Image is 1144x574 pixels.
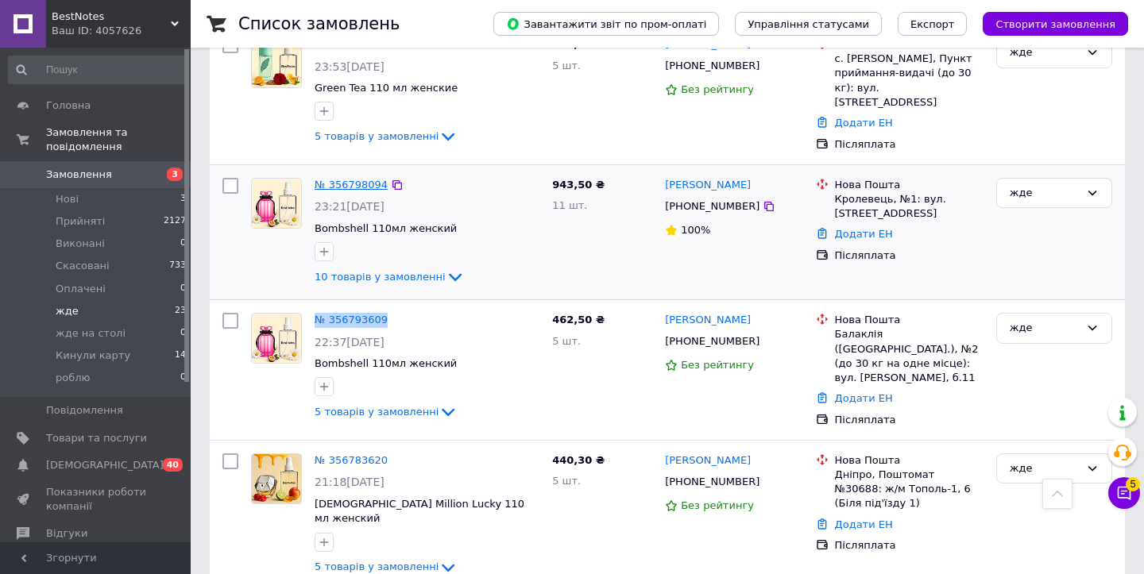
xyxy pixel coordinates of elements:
span: Прийняті [56,214,105,229]
span: 40 [163,458,183,472]
button: Управління статусами [735,12,882,36]
span: Створити замовлення [995,18,1115,30]
span: Завантажити звіт по пром-оплаті [506,17,706,31]
a: Додати ЕН [835,518,893,530]
div: Кролевець, №1: вул. [STREET_ADDRESS] [835,192,984,221]
div: [PHONE_NUMBER] [662,472,763,492]
img: Фото товару [252,314,301,363]
div: жде [1010,44,1080,61]
div: с. [PERSON_NAME], Пункт приймання-видачі (до 30 кг): вул. [STREET_ADDRESS] [835,52,984,110]
span: Без рейтингу [681,499,754,511]
a: 5 товарів у замовленні [315,130,458,142]
div: Післяплата [835,538,984,553]
a: Додати ЕН [835,392,893,404]
a: 10 товарів у замовленні [315,271,465,283]
span: Повідомлення [46,403,123,418]
div: [PHONE_NUMBER] [662,331,763,352]
span: Без рейтингу [681,83,754,95]
span: Кинули карту [56,349,130,363]
span: жде [56,304,79,318]
a: № 356798094 [315,179,388,191]
a: № 356783620 [315,454,388,466]
a: Додати ЕН [835,228,893,240]
a: Фото товару [251,37,302,88]
span: Показники роботи компанії [46,485,147,514]
span: 14 [175,349,186,363]
span: Товари та послуги [46,431,147,445]
span: жде на столі [56,326,126,341]
span: 0 [180,326,186,341]
div: Ваш ID: 4057626 [52,24,191,38]
span: 5 шт. [552,475,581,487]
span: 5 товарів у замовленні [315,406,439,418]
span: Нові [56,192,79,206]
img: Фото товару [252,38,301,87]
span: 0 [180,237,186,251]
a: Додати ЕН [835,117,893,129]
span: 2127 [164,214,186,229]
span: [DEMOGRAPHIC_DATA] [46,458,164,472]
a: № 356793609 [315,314,388,326]
span: 0 [180,282,186,296]
a: Фото товару [251,453,302,504]
div: Післяплата [835,413,984,427]
span: 23:21[DATE] [315,200,385,213]
span: 3 [180,192,186,206]
span: 5 шт. [552,60,581,71]
span: 22:37[DATE] [315,336,385,349]
a: Фото товару [251,178,302,229]
span: 11 шт. [552,199,587,211]
span: Замовлення та повідомлення [46,125,191,154]
a: 5 товарів у замовленні [315,406,458,418]
button: Завантажити звіт по пром-оплаті [493,12,719,36]
div: Післяплата [835,248,984,263]
span: 23:53[DATE] [315,60,385,73]
a: [PERSON_NAME] [665,178,751,193]
span: 440,30 ₴ [552,454,605,466]
span: Оплачені [56,282,106,296]
span: Bombshell 110мл женский [315,357,457,369]
a: Створити замовлення [967,17,1128,29]
div: Нова Пошта [835,453,984,468]
span: 23 [175,304,186,318]
a: [PERSON_NAME] [665,453,751,468]
span: 5 шт. [552,335,581,347]
span: 21:18[DATE] [315,476,385,488]
div: Балаклія ([GEOGRAPHIC_DATA].), №2 (до 30 кг на одне місце): вул. [PERSON_NAME], б.11 [835,327,984,385]
button: Експорт [898,12,968,36]
div: Нова Пошта [835,178,984,192]
a: [PERSON_NAME] [665,313,751,328]
button: Чат з покупцем5 [1108,477,1140,509]
a: Green Tea 110 мл женские [315,82,458,94]
span: 733 [169,259,186,273]
span: 3 [167,168,183,181]
span: 943,50 ₴ [552,179,605,191]
span: BestNotes [52,10,171,24]
span: 5 [1126,474,1140,488]
span: [DEMOGRAPHIC_DATA] Million Lucky 110 мл женский [315,498,524,525]
div: жде [1010,185,1080,202]
span: 0 [180,371,186,385]
a: Bombshell 110мл женский [315,222,457,234]
img: Фото товару [252,179,301,228]
span: 100% [681,224,710,236]
div: Післяплата [835,137,984,152]
span: Відгуки [46,526,87,541]
span: 10 товарів у замовленні [315,271,446,283]
div: жде [1010,460,1080,477]
span: Скасовані [56,259,110,273]
span: Управління статусами [748,18,869,30]
span: Без рейтингу [681,359,754,371]
img: Фото товару [252,454,301,503]
span: 5 товарів у замовленні [315,561,439,572]
a: 5 товарів у замовленні [315,561,458,572]
span: Головна [46,98,91,113]
span: 462,50 ₴ [552,314,605,326]
div: жде [1010,320,1080,337]
a: Фото товару [251,313,302,364]
span: Замовлення [46,168,112,182]
button: Створити замовлення [983,12,1128,36]
div: [PHONE_NUMBER] [662,196,763,217]
span: Експорт [910,18,955,30]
